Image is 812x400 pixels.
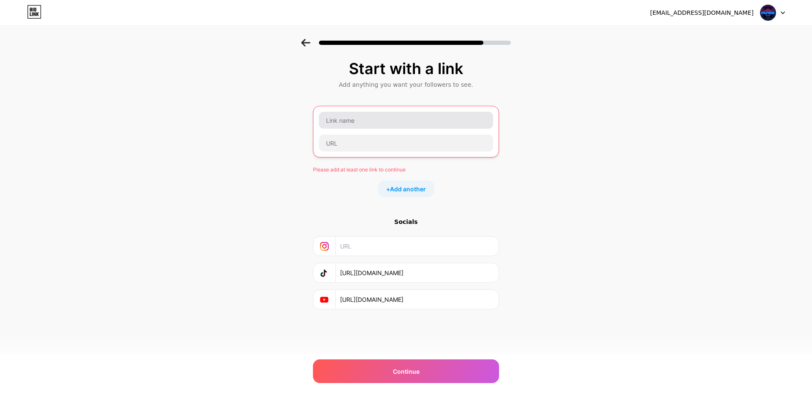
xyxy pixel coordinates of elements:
[393,367,420,376] span: Continue
[317,80,495,89] div: Add anything you want your followers to see.
[650,8,754,17] div: [EMAIL_ADDRESS][DOMAIN_NAME]
[319,112,493,129] input: Link name
[340,290,494,309] input: URL
[378,180,434,197] div: +
[313,166,499,174] div: Please add at least one link to continue
[340,237,494,256] input: URL
[390,185,426,193] span: Add another
[760,5,776,21] img: vbkmusicmixvocal
[319,135,493,152] input: URL
[340,263,494,282] input: URL
[317,60,495,77] div: Start with a link
[313,218,499,226] div: Socials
